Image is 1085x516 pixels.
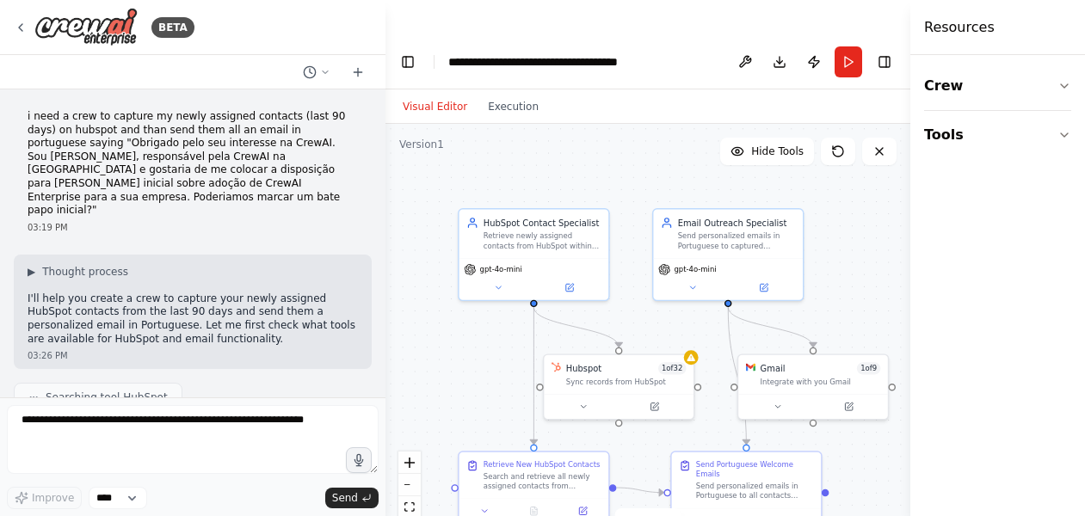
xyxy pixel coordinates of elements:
div: Version 1 [399,138,444,151]
button: Open in side panel [620,399,689,414]
div: Email Outreach Specialist [678,217,796,229]
button: zoom in [398,451,421,474]
button: Visual Editor [392,96,478,117]
div: Gmail [761,362,786,374]
button: Open in side panel [535,280,604,295]
div: Retrieve New HubSpot Contacts [484,459,601,469]
g: Edge from 9ba7f0e2-e0b0-4cc0-9334-d756594db095 to b81cf9a4-3112-421e-a29a-e1d7c21bb25f [527,307,539,444]
g: Edge from 7446d8da-0138-4efa-bce7-92b546ba61ca to db730ab6-3304-44d6-80e2-12dd17f17b98 [722,307,819,347]
button: ▶Thought process [28,265,128,279]
div: Sync records from HubSpot [566,377,687,386]
div: Integrate with you Gmail [761,377,881,386]
button: Hide Tools [720,138,814,165]
h4: Resources [924,17,995,38]
span: ▶ [28,265,35,279]
span: Thought process [42,265,128,279]
div: 03:19 PM [28,221,358,234]
button: Open in side panel [730,280,798,295]
div: Hubspot [566,362,601,374]
span: gpt-4o-mini [674,265,716,274]
div: Send personalized emails in Portuguese to all contacts retrieved from HubSpot. Use the specific m... [696,482,814,501]
div: BETA [151,17,194,38]
img: Logo [34,8,138,46]
div: Email Outreach SpecialistSend personalized emails in Portuguese to captured HubSpot contacts, int... [652,208,804,301]
p: i need a crew to capture my newly assigned contacts (last 90 days) on hubspot and than send them ... [28,110,358,218]
span: Send [332,491,358,505]
g: Edge from 9ba7f0e2-e0b0-4cc0-9334-d756594db095 to c34d538a-824b-4679-960f-71652070adc3 [527,307,625,347]
div: Retrieve newly assigned contacts from HubSpot within the last 90 days, focusing on extracting com... [484,231,601,251]
div: Search and retrieve all newly assigned contacts from HubSpot within the last 90 days. Filter cont... [484,471,601,491]
div: HubSpotHubspot1of32Sync records from HubSpot [543,353,694,420]
button: Click to speak your automation idea [346,447,372,473]
span: gpt-4o-mini [480,265,522,274]
button: Start a new chat [344,62,372,83]
button: zoom out [398,474,421,496]
span: Number of enabled actions [658,362,687,374]
p: I'll help you create a crew to capture your newly assigned HubSpot contacts from the last 90 days... [28,292,358,346]
div: 03:26 PM [28,349,358,362]
span: Improve [32,491,74,505]
span: Hide Tools [751,144,804,158]
span: Number of enabled actions [857,362,880,374]
button: Tools [924,111,1071,159]
button: Improve [7,487,82,509]
button: Hide right sidebar [872,50,897,74]
button: Crew [924,62,1071,110]
div: GmailGmail1of9Integrate with you Gmail [737,353,889,420]
div: HubSpot Contact Specialist [484,217,601,229]
span: Searching tool HubSpot [46,390,168,404]
div: Send personalized emails in Portuguese to captured HubSpot contacts, introducing [PERSON_NAME] an... [678,231,796,251]
button: Execution [478,96,549,117]
button: Switch to previous chat [296,62,337,83]
div: HubSpot Contact SpecialistRetrieve newly assigned contacts from HubSpot within the last 90 days, ... [458,208,609,301]
button: Send [325,488,379,508]
img: HubSpot [552,362,561,372]
div: Send Portuguese Welcome Emails [696,459,814,479]
g: Edge from b81cf9a4-3112-421e-a29a-e1d7c21bb25f to c2b078cc-0fff-4fe4-baa9-79f98070f393 [616,482,663,499]
nav: breadcrumb [448,53,618,71]
button: Hide left sidebar [396,50,420,74]
button: Open in side panel [814,399,883,414]
img: Gmail [746,362,755,372]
